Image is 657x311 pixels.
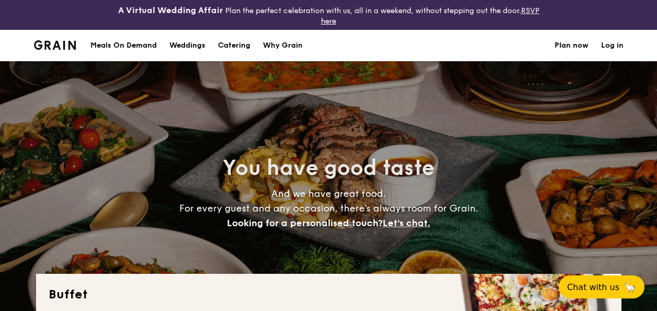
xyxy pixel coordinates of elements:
[84,30,163,61] a: Meals On Demand
[227,217,383,229] span: Looking for a personalised touch?
[110,4,548,26] div: Plan the perfect celebration with us, all in a weekend, without stepping out the door.
[34,40,76,50] img: Grain
[169,30,205,61] div: Weddings
[179,188,478,229] span: And we have great food. For every guest and any occasion, there’s always room for Grain.
[559,275,644,298] button: Chat with us🦙
[163,30,212,61] a: Weddings
[263,30,303,61] div: Why Grain
[601,30,624,61] a: Log in
[555,30,589,61] a: Plan now
[218,30,250,61] h1: Catering
[118,4,223,17] h4: A Virtual Wedding Affair
[34,40,76,50] a: Logotype
[624,281,636,293] span: 🦙
[49,286,609,303] h2: Buffet
[257,30,309,61] a: Why Grain
[567,282,619,292] span: Chat with us
[223,155,434,181] span: You have good taste
[383,217,430,229] span: Let's chat.
[90,30,157,61] div: Meals On Demand
[212,30,257,61] a: Catering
